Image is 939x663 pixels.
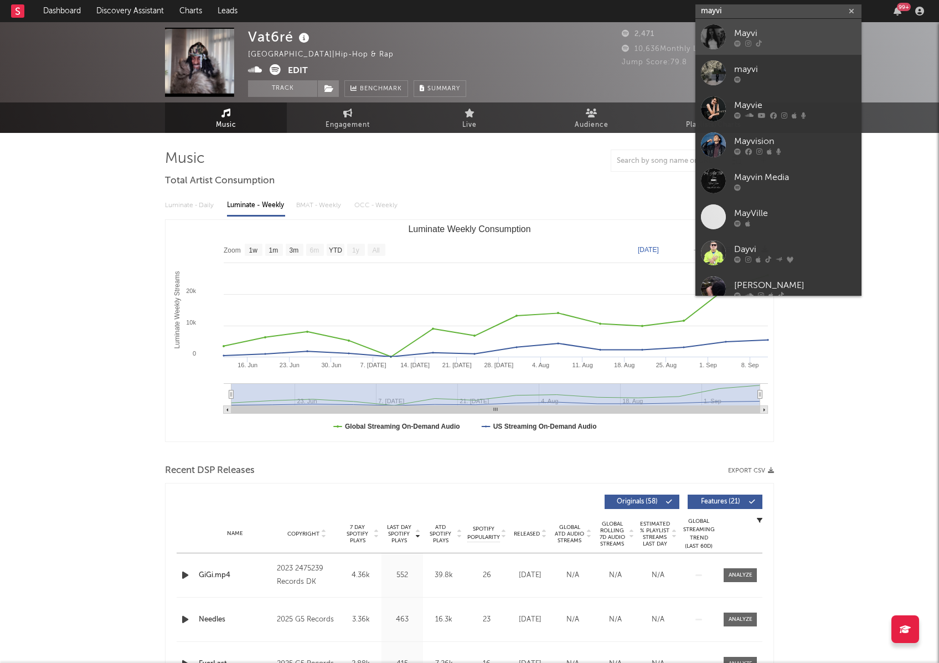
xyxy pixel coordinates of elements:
[343,570,379,581] div: 4.36k
[597,521,627,547] span: Global Rolling 7D Audio Streams
[238,362,257,368] text: 16. Jun
[512,570,549,581] div: [DATE]
[321,362,341,368] text: 30. Jun
[734,27,856,40] div: Mayvi
[639,614,677,625] div: N/A
[695,163,861,199] a: Mayvin Media
[734,99,856,112] div: Mayvie
[695,127,861,163] a: Mayvision
[287,102,409,133] a: Engagement
[695,271,861,307] a: [PERSON_NAME]
[173,271,181,349] text: Luminate Weekly Streams
[734,171,856,184] div: Mayvin Media
[597,570,634,581] div: N/A
[699,362,717,368] text: 1. Sep
[352,246,359,254] text: 1y
[572,362,592,368] text: 11. Aug
[611,157,728,166] input: Search by song name or URL
[741,362,759,368] text: 8. Sep
[343,614,379,625] div: 3.36k
[414,80,466,97] button: Summary
[193,350,196,357] text: 0
[165,174,275,188] span: Total Artist Consumption
[467,614,506,625] div: 23
[360,83,402,96] span: Benchmark
[280,362,300,368] text: 23. Jun
[897,3,911,11] div: 99 +
[652,102,774,133] a: Playlists/Charts
[695,19,861,55] a: Mayvi
[384,570,420,581] div: 552
[734,207,856,220] div: MayVille
[493,423,597,430] text: US Streaming On-Demand Audio
[462,119,477,132] span: Live
[288,64,308,78] button: Edit
[427,86,460,92] span: Summary
[695,55,861,91] a: mayvi
[248,48,406,61] div: [GEOGRAPHIC_DATA] | Hip-hop & Rap
[426,570,462,581] div: 39.8k
[426,524,455,544] span: ATD Spotify Plays
[326,119,370,132] span: Engagement
[728,467,774,474] button: Export CSV
[688,495,762,509] button: Features(21)
[734,243,856,256] div: Dayvi
[622,45,728,53] span: 10,636 Monthly Listeners
[249,246,258,254] text: 1w
[277,562,337,589] div: 2023 2475239 Records DK
[199,614,271,625] a: Needles
[329,246,342,254] text: YTD
[894,7,901,16] button: 99+
[612,498,663,505] span: Originals ( 58 )
[605,495,679,509] button: Originals(58)
[165,102,287,133] a: Music
[343,524,372,544] span: 7 Day Spotify Plays
[614,362,634,368] text: 18. Aug
[597,614,634,625] div: N/A
[686,119,741,132] span: Playlists/Charts
[277,613,337,626] div: 2025 G5 Records
[199,570,271,581] a: GiGi.mp4
[310,246,319,254] text: 6m
[442,362,472,368] text: 21. [DATE]
[484,362,513,368] text: 28. [DATE]
[554,614,591,625] div: N/A
[695,91,861,127] a: Mayvie
[372,246,379,254] text: All
[693,246,699,254] text: →
[734,135,856,148] div: Mayvision
[467,570,506,581] div: 26
[734,63,856,76] div: mayvi
[216,119,236,132] span: Music
[426,614,462,625] div: 16.3k
[734,279,856,292] div: [PERSON_NAME]
[269,246,278,254] text: 1m
[400,362,430,368] text: 14. [DATE]
[224,246,241,254] text: Zoom
[512,614,549,625] div: [DATE]
[695,235,861,271] a: Dayvi
[345,423,460,430] text: Global Streaming On-Demand Audio
[622,59,687,66] span: Jump Score: 79.8
[248,28,312,46] div: Vat6ré
[248,80,317,97] button: Track
[530,102,652,133] a: Audience
[656,362,677,368] text: 25. Aug
[199,530,271,538] div: Name
[186,287,196,294] text: 20k
[554,524,585,544] span: Global ATD Audio Streams
[344,80,408,97] a: Benchmark
[384,614,420,625] div: 463
[165,464,255,477] span: Recent DSP Releases
[638,246,659,254] text: [DATE]
[384,524,414,544] span: Last Day Spotify Plays
[554,570,591,581] div: N/A
[575,119,608,132] span: Audience
[622,30,654,38] span: 2,471
[682,517,715,551] div: Global Streaming Trend (Last 60D)
[695,199,861,235] a: MayVille
[532,362,549,368] text: 4. Aug
[166,220,773,441] svg: Luminate Weekly Consumption
[639,521,670,547] span: Estimated % Playlist Streams Last Day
